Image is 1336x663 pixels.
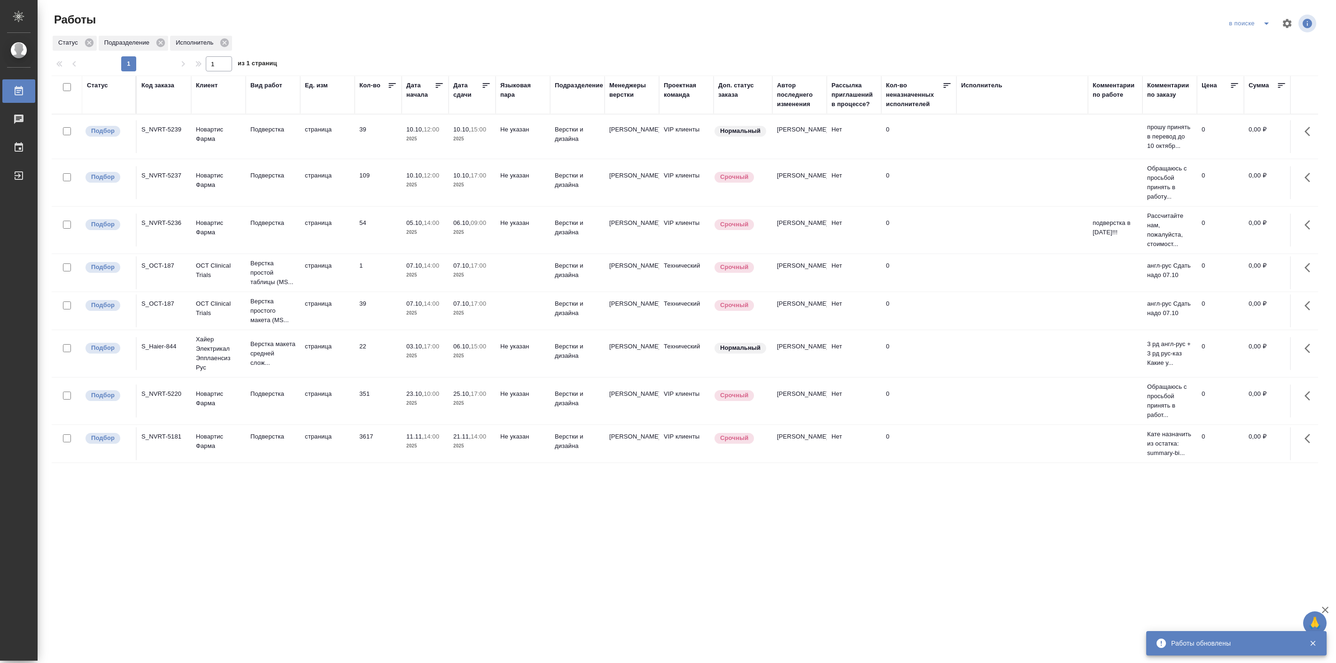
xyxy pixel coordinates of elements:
[52,12,96,27] span: Работы
[550,385,605,417] td: Верстки и дизайна
[550,427,605,460] td: Верстки и дизайна
[471,219,486,226] p: 09:00
[300,256,355,289] td: страница
[141,342,186,351] div: S_Haier-844
[1197,385,1244,417] td: 0
[453,351,491,361] p: 2025
[659,294,714,327] td: Технический
[827,427,881,460] td: Нет
[609,342,654,351] p: [PERSON_NAME]
[453,228,491,237] p: 2025
[881,120,956,153] td: 0
[1147,261,1192,280] p: англ-рус Сдать надо 07.10
[250,81,282,90] div: Вид работ
[406,219,424,226] p: 05.10,
[664,81,709,100] div: Проектная команда
[91,262,115,272] p: Подбор
[141,125,186,134] div: S_NVRT-5239
[609,432,654,441] p: [PERSON_NAME]
[453,134,491,144] p: 2025
[406,390,424,397] p: 23.10,
[85,432,131,445] div: Можно подбирать исполнителей
[453,126,471,133] p: 10.10,
[881,214,956,247] td: 0
[406,300,424,307] p: 07.10,
[550,256,605,289] td: Верстки и дизайна
[85,389,131,402] div: Можно подбирать исполнителей
[1197,337,1244,370] td: 0
[238,58,277,71] span: из 1 страниц
[196,125,241,144] p: Новартис Фарма
[881,337,956,370] td: 0
[406,433,424,440] p: 11.11,
[718,81,768,100] div: Доп. статус заказа
[453,433,471,440] p: 21.11,
[550,214,605,247] td: Верстки и дизайна
[91,301,115,310] p: Подбор
[659,214,714,247] td: VIP клиенты
[720,391,748,400] p: Срочный
[300,166,355,199] td: страница
[1093,218,1138,237] p: подверстка в [DATE]!!!
[355,337,402,370] td: 22
[300,427,355,460] td: страница
[471,126,486,133] p: 15:00
[359,81,381,90] div: Кол-во
[85,342,131,355] div: Можно подбирать исполнителей
[1244,427,1291,460] td: 0,00 ₽
[609,171,654,180] p: [PERSON_NAME]
[827,214,881,247] td: Нет
[827,256,881,289] td: Нет
[406,81,435,100] div: Дата начала
[550,166,605,199] td: Верстки и дизайна
[176,38,217,47] p: Исполнитель
[53,36,97,51] div: Статус
[827,120,881,153] td: Нет
[1244,214,1291,247] td: 0,00 ₽
[1299,294,1321,317] button: Здесь прячутся важные кнопки
[1171,639,1295,648] div: Работы обновлены
[1244,256,1291,289] td: 0,00 ₽
[659,256,714,289] td: Технический
[1298,15,1318,32] span: Посмотреть информацию
[85,261,131,274] div: Можно подбирать исполнителей
[406,308,444,318] p: 2025
[1202,81,1217,90] div: Цена
[453,390,471,397] p: 25.10,
[1147,339,1192,368] p: 3 рд англ-рус + 3 рд рус-каз Какие у...
[1147,382,1192,420] p: Обращаюсь с просьбой принять в работ...
[196,335,241,372] p: Хайер Электрикал Эпплаенсиз Рус
[355,256,402,289] td: 1
[471,343,486,350] p: 15:00
[196,81,217,90] div: Клиент
[300,120,355,153] td: страница
[496,214,550,247] td: Не указан
[91,433,115,443] p: Подбор
[300,385,355,417] td: страница
[141,261,186,270] div: S_OCT-187
[406,343,424,350] p: 03.10,
[250,339,295,368] p: Верстка макета средней слож...
[1299,256,1321,279] button: Здесь прячутся важные кнопки
[453,308,491,318] p: 2025
[659,385,714,417] td: VIP клиенты
[772,256,827,289] td: [PERSON_NAME]
[886,81,942,109] div: Кол-во неназначенных исполнителей
[250,259,295,287] p: Верстка простой таблицы (MS...
[471,172,486,179] p: 17:00
[1307,613,1323,633] span: 🙏
[355,214,402,247] td: 54
[305,81,328,90] div: Ед. изм
[1303,639,1322,648] button: Закрыть
[881,427,956,460] td: 0
[1147,123,1192,151] p: прошу принять в перевод до 10 октябр...
[141,299,186,308] div: S_OCT-187
[406,172,424,179] p: 10.10,
[141,432,186,441] div: S_NVRT-5181
[881,385,956,417] td: 0
[453,219,471,226] p: 06.10,
[1244,166,1291,199] td: 0,00 ₽
[1197,120,1244,153] td: 0
[609,299,654,308] p: [PERSON_NAME]
[609,125,654,134] p: [PERSON_NAME]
